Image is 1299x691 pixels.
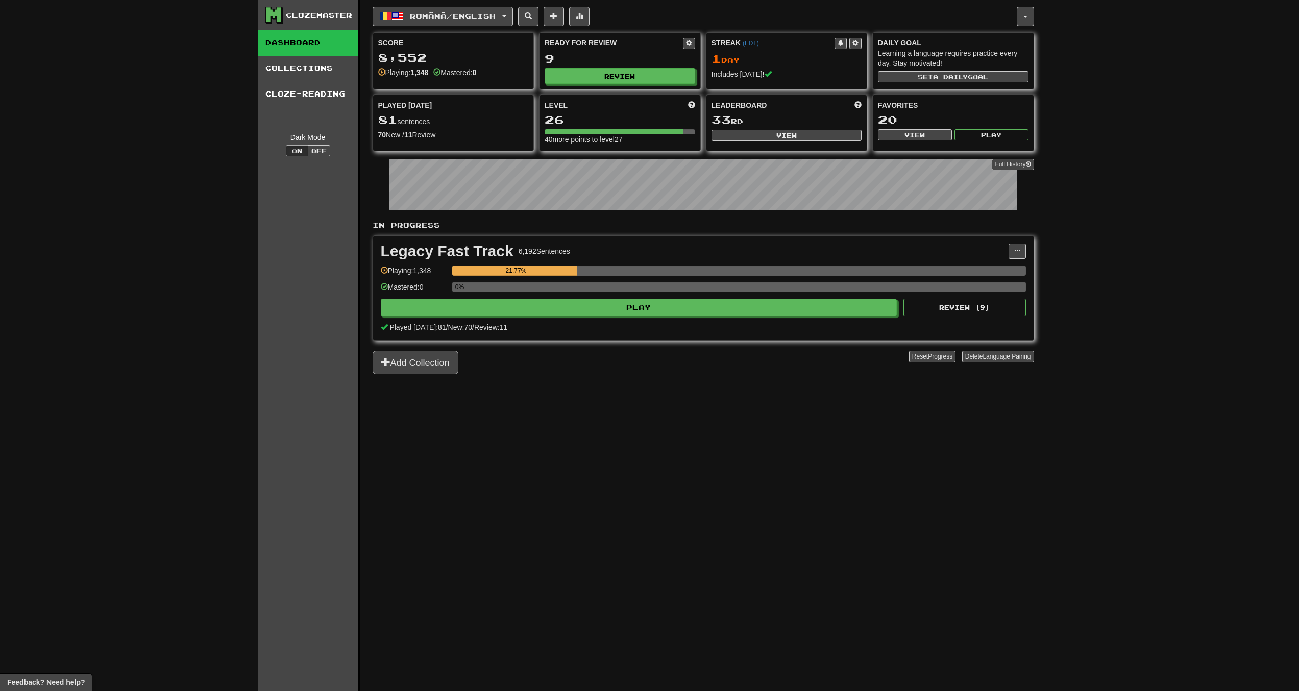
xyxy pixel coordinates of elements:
[933,73,968,80] span: a daily
[712,69,862,79] div: Includes [DATE]!
[378,113,529,127] div: sentences
[381,244,513,259] div: Legacy Fast Track
[473,68,477,77] strong: 0
[378,131,386,139] strong: 70
[688,100,695,110] span: Score more points to level up
[569,7,590,26] button: More stats
[903,299,1026,316] button: Review (9)
[448,323,472,331] span: New: 70
[909,351,955,362] button: ResetProgress
[373,351,458,374] button: Add Collection
[455,266,577,276] div: 21.77%
[410,12,496,20] span: Română / English
[286,10,352,20] div: Clozemaster
[410,68,428,77] strong: 1,348
[712,112,731,127] span: 33
[258,56,358,81] a: Collections
[472,323,474,331] span: /
[983,353,1031,360] span: Language Pairing
[712,100,767,110] span: Leaderboard
[954,129,1028,140] button: Play
[265,132,351,142] div: Dark Mode
[258,30,358,56] a: Dashboard
[378,112,398,127] span: 81
[378,67,429,78] div: Playing:
[878,100,1028,110] div: Favorites
[878,48,1028,68] div: Learning a language requires practice every day. Stay motivated!
[378,38,529,48] div: Score
[878,129,952,140] button: View
[258,81,358,107] a: Cloze-Reading
[545,38,683,48] div: Ready for Review
[878,38,1028,48] div: Daily Goal
[518,7,538,26] button: Search sentences
[545,113,695,126] div: 26
[433,67,476,78] div: Mastered:
[712,38,835,48] div: Streak
[962,351,1034,362] button: DeleteLanguage Pairing
[712,51,721,65] span: 1
[545,52,695,65] div: 9
[474,323,507,331] span: Review: 11
[286,145,308,156] button: On
[712,113,862,127] div: rd
[992,159,1034,170] a: Full History
[389,323,446,331] span: Played [DATE]: 81
[381,299,897,316] button: Play
[878,113,1028,126] div: 20
[545,100,568,110] span: Level
[381,282,447,299] div: Mastered: 0
[878,71,1028,82] button: Seta dailygoal
[378,130,529,140] div: New / Review
[712,130,862,141] button: View
[712,52,862,65] div: Day
[378,51,529,64] div: 8,552
[373,7,513,26] button: Română/English
[381,266,447,282] div: Playing: 1,348
[545,134,695,145] div: 40 more points to level 27
[545,68,695,84] button: Review
[743,40,759,47] a: (EDT)
[404,131,412,139] strong: 11
[378,100,432,110] span: Played [DATE]
[373,220,1034,230] p: In Progress
[544,7,564,26] button: Add sentence to collection
[308,145,330,156] button: Off
[928,353,952,360] span: Progress
[519,246,570,256] div: 6,192 Sentences
[446,323,448,331] span: /
[854,100,862,110] span: This week in points, UTC
[7,677,85,687] span: Open feedback widget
